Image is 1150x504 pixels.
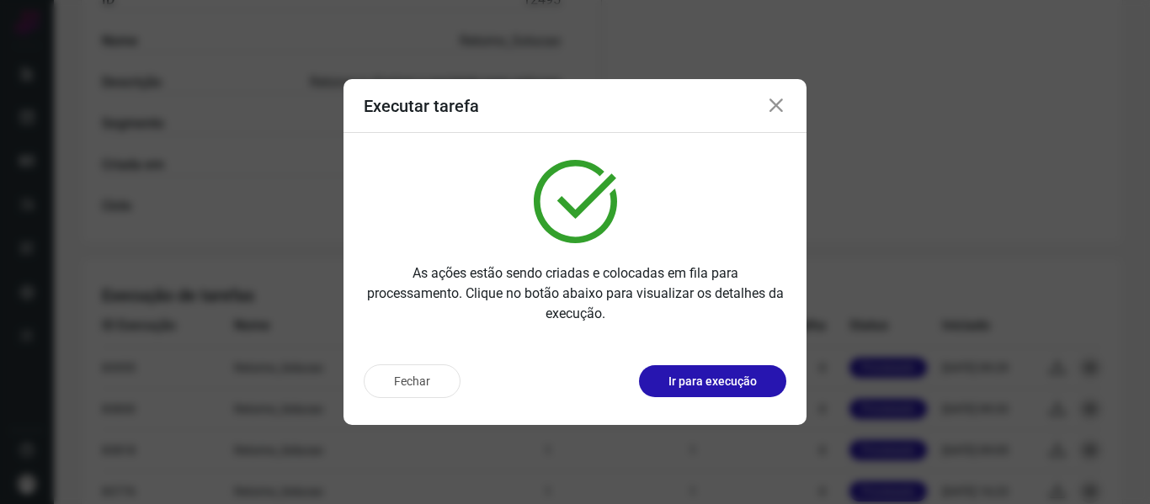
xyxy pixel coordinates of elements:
button: Ir para execução [639,365,786,397]
p: Ir para execução [668,373,757,390]
p: As ações estão sendo criadas e colocadas em fila para processamento. Clique no botão abaixo para ... [364,263,786,324]
h3: Executar tarefa [364,96,479,116]
button: Fechar [364,364,461,398]
img: verified.svg [534,160,617,243]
